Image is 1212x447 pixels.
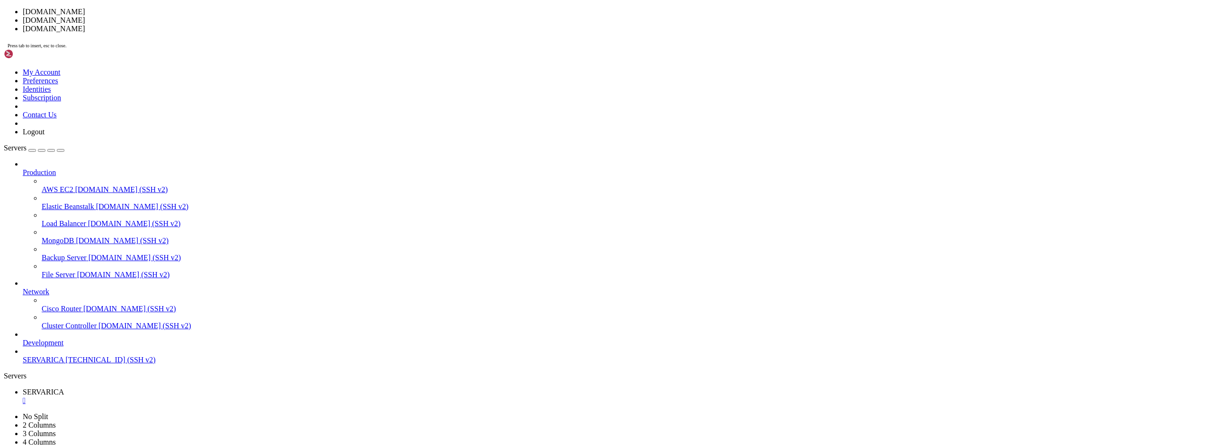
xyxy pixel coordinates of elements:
[23,356,63,364] span: SERVARICA
[23,16,1208,25] li: [DOMAIN_NAME]
[24,181,27,189] div: (5, 22)
[42,313,1208,330] li: Cluster Controller [DOMAIN_NAME] (SSH v2)
[23,168,1208,177] a: Production
[23,339,1208,347] a: Development
[11,181,15,188] span: p
[4,92,174,100] span: Compartilhar, vender ou fornecer essa solução
[23,421,56,429] a: 2 Columns
[88,219,181,228] span: [DOMAIN_NAME] (SSH v2)
[4,149,125,156] span: © COMUNIDADE ZDG - [DOMAIN_NAME]
[23,8,1208,16] li: [DOMAIN_NAME]
[23,288,1208,296] a: Network
[15,181,19,188] span: i
[77,271,170,279] span: [DOMAIN_NAME] (SSH v2)
[4,20,155,27] span: █████████ ███████ █████████
[83,305,176,313] span: [DOMAIN_NAME] (SSH v2)
[42,202,1208,211] a: Elastic Beanstalk [DOMAIN_NAME] (SSH v2)
[42,202,94,210] span: Elastic Beanstalk
[4,372,1208,380] div: Servers
[23,111,57,119] a: Contact Us
[8,43,66,48] span: Press tab to insert, esc to close.
[23,85,51,93] a: Identities
[23,429,56,438] a: 3 Columns
[23,94,61,102] a: Subscription
[42,322,97,330] span: Cluster Controller
[42,245,1208,262] li: Backup Server [DOMAIN_NAME] (SSH v2)
[23,388,1208,405] a: SERVARICA
[23,160,1208,279] li: Production
[76,237,169,245] span: [DOMAIN_NAME] (SSH v2)
[23,339,63,347] span: Development
[4,144,27,152] span: Servers
[23,279,1208,330] li: Network
[42,185,73,193] span: AWS EC2
[42,237,74,245] span: MongoDB
[42,219,86,228] span: Load Balancer
[42,237,1208,245] a: MongoDB [DOMAIN_NAME] (SSH v2)
[23,396,1208,405] a: 
[75,185,168,193] span: [DOMAIN_NAME] (SSH v2)
[23,330,1208,347] li: Development
[98,322,191,330] span: [DOMAIN_NAME] (SSH v2)
[23,388,64,396] span: SERVARICA
[4,132,95,140] span: PIRATEAR A ZPRO É CRIME.
[23,288,49,296] span: Network
[23,128,45,136] a: Logout
[4,44,148,52] span: ███ ███ ███ ███ ████
[42,194,1208,211] li: Elastic Beanstalk [DOMAIN_NAME] (SSH v2)
[42,185,1208,194] a: AWS EC2 [DOMAIN_NAME] (SSH v2)
[4,52,155,60] span: ███ ███ ██ ███ ██
[42,305,81,313] span: Cisco Router
[23,438,56,446] a: 4 Columns
[42,271,75,279] span: File Server
[4,49,58,59] img: Shellngn
[4,60,155,68] span: █████████ ███████ █████████
[8,181,11,188] span: a
[23,356,1208,364] a: SERVARICA [TECHNICAL_ID] (SSH v2)
[16,165,186,172] span: Digite o domínio da interface web (Frontend):
[23,347,1208,364] li: SERVARICA [TECHNICAL_ID] (SSH v2)
[42,271,1208,279] a: File Server [DOMAIN_NAME] (SSH v2)
[65,356,155,364] span: [TECHNICAL_ID] (SSH v2)
[23,25,1208,33] li: [DOMAIN_NAME]
[23,168,56,176] span: Production
[4,100,178,108] span: sem autorização é crime previsto no artigo 184
[4,144,64,152] a: Servers
[42,219,1208,228] a: Load Balancer [DOMAIN_NAME] (SSH v2)
[42,211,1208,228] li: Load Balancer [DOMAIN_NAME] (SSH v2)
[4,116,159,124] span: de infringir os direitos autorais da ZDG.
[4,108,186,116] span: do código penal que descreve a conduta criminosa
[23,68,61,76] a: My Account
[42,322,1208,330] a: Cluster Controller [DOMAIN_NAME] (SSH v2)
[23,412,48,421] a: No Split
[42,254,1208,262] a: Backup Server [DOMAIN_NAME] (SSH v2)
[42,254,87,262] span: Backup Server
[4,76,159,84] span: ESSE MATERIAL FAZ PARTE DO PASSAPORTE ZDG
[4,181,8,188] span: >
[42,262,1208,279] li: File Server [DOMAIN_NAME] (SSH v2)
[4,28,110,35] span: ███ ███ ██ ███
[42,228,1208,245] li: MongoDB [DOMAIN_NAME] (SSH v2)
[89,254,181,262] span: [DOMAIN_NAME] (SSH v2)
[8,165,16,173] span: 💻
[23,77,58,85] a: Preferences
[42,177,1208,194] li: AWS EC2 [DOMAIN_NAME] (SSH v2)
[42,296,1208,313] li: Cisco Router [DOMAIN_NAME] (SSH v2)
[42,305,1208,313] a: Cisco Router [DOMAIN_NAME] (SSH v2)
[96,202,189,210] span: [DOMAIN_NAME] (SSH v2)
[4,36,117,44] span: ███ ███ ███ ███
